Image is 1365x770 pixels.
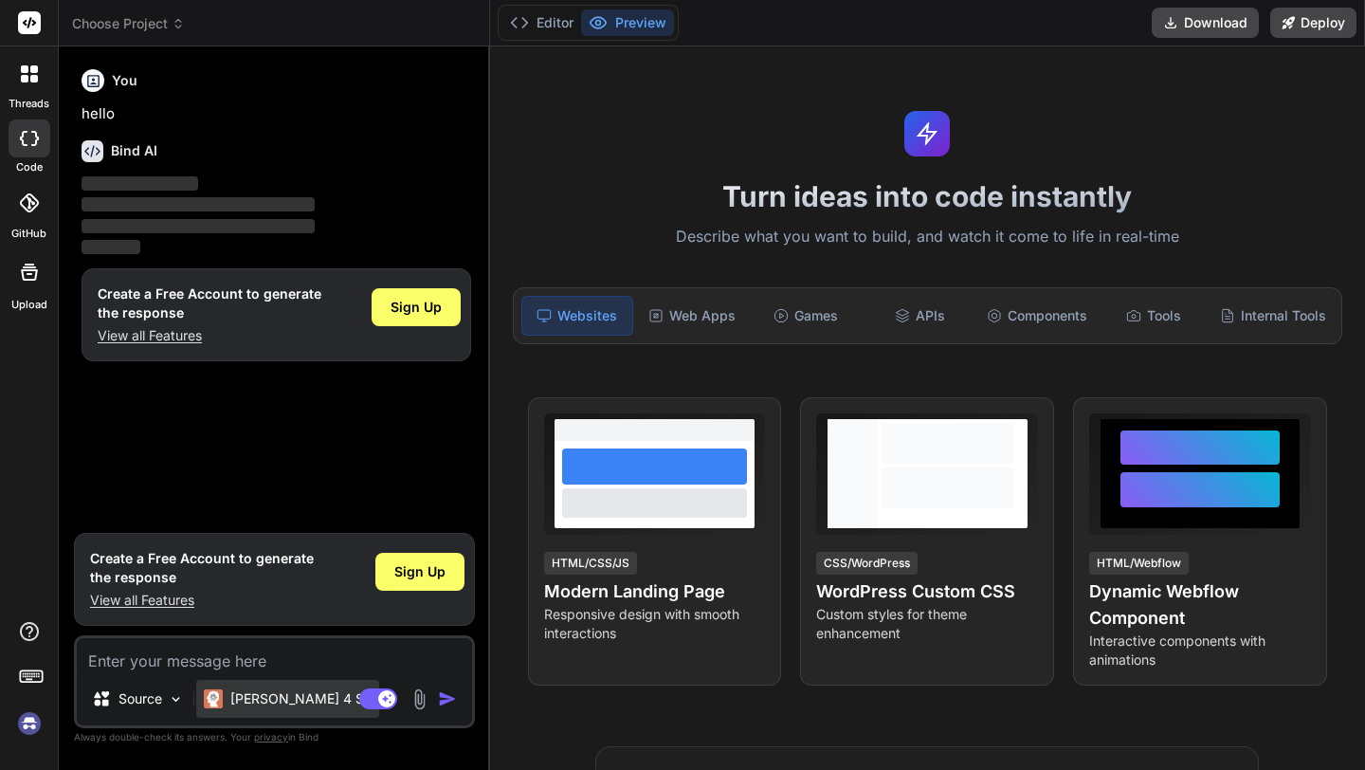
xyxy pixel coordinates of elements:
p: View all Features [98,326,321,345]
p: hello [82,103,471,125]
p: Responsive design with smooth interactions [544,605,766,643]
span: privacy [254,731,288,742]
img: attachment [409,688,430,710]
p: Always double-check its answers. Your in Bind [74,728,475,746]
div: Components [979,296,1095,336]
p: View all Features [90,591,314,610]
button: Preview [581,9,674,36]
div: HTML/Webflow [1089,552,1189,575]
h4: Modern Landing Page [544,578,766,605]
h4: WordPress Custom CSS [816,578,1038,605]
span: ‌ [82,219,315,233]
label: code [16,159,43,175]
img: Pick Models [168,691,184,707]
h6: Bind AI [111,141,157,160]
h1: Turn ideas into code instantly [501,179,1354,213]
h1: Create a Free Account to generate the response [98,284,321,322]
p: Describe what you want to build, and watch it come to life in real-time [501,225,1354,249]
span: Sign Up [394,562,446,581]
img: signin [13,707,45,740]
div: HTML/CSS/JS [544,552,637,575]
h1: Create a Free Account to generate the response [90,549,314,587]
h6: You [112,71,137,90]
img: Claude 4 Sonnet [204,689,223,708]
div: Websites [521,296,633,336]
button: Deploy [1270,8,1356,38]
p: [PERSON_NAME] 4 S.. [230,689,372,708]
div: APIs [864,296,974,336]
button: Editor [502,9,581,36]
span: Sign Up [391,298,442,317]
div: Games [751,296,861,336]
div: Internal Tools [1212,296,1334,336]
p: Custom styles for theme enhancement [816,605,1038,643]
label: Upload [11,297,47,313]
span: ‌ [82,240,140,254]
p: Interactive components with animations [1089,632,1311,669]
label: GitHub [11,226,46,242]
label: threads [9,96,49,112]
div: Tools [1099,296,1209,336]
span: ‌ [82,197,315,211]
div: CSS/WordPress [816,552,918,575]
div: Web Apps [637,296,747,336]
button: Download [1152,8,1259,38]
span: ‌ [82,176,198,191]
img: icon [438,689,457,708]
span: Choose Project [72,14,185,33]
h4: Dynamic Webflow Component [1089,578,1311,632]
p: Source [118,689,162,708]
